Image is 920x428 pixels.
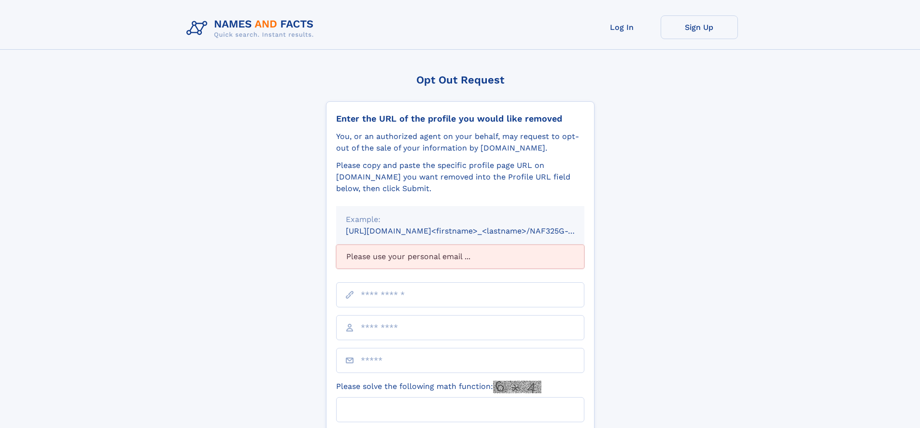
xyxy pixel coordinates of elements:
div: Please use your personal email ... [336,245,584,269]
div: Enter the URL of the profile you would like removed [336,113,584,124]
div: You, or an authorized agent on your behalf, may request to opt-out of the sale of your informatio... [336,131,584,154]
label: Please solve the following math function: [336,381,541,393]
a: Log In [583,15,661,39]
a: Sign Up [661,15,738,39]
img: Logo Names and Facts [183,15,322,41]
div: Example: [346,214,575,225]
div: Opt Out Request [326,74,594,86]
div: Please copy and paste the specific profile page URL on [DOMAIN_NAME] you want removed into the Pr... [336,160,584,194]
small: [URL][DOMAIN_NAME]<firstname>_<lastname>/NAF325G-xxxxxxxx [346,226,603,235]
